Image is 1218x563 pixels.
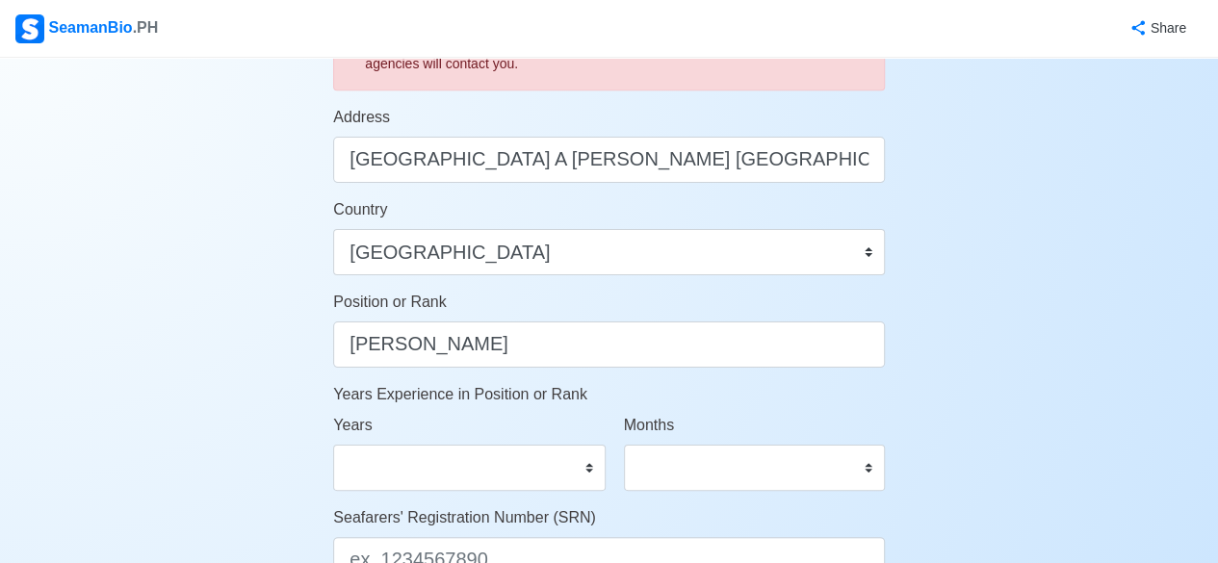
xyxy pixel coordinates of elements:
span: .PH [133,19,159,36]
span: Address [333,109,390,125]
button: Share [1110,10,1203,47]
span: Seafarers' Registration Number (SRN) [333,509,595,525]
span: Position or Rank [333,294,446,310]
label: Months [624,414,674,437]
div: SeamanBio [15,14,158,43]
label: Years [333,414,372,437]
p: Years Experience in Position or Rank [333,383,885,406]
input: ex. Pooc Occidental, Tubigon, Bohol [333,137,885,183]
input: ex. 2nd Officer w/ Master License [333,321,885,368]
label: Country [333,198,387,221]
img: Logo [15,14,44,43]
